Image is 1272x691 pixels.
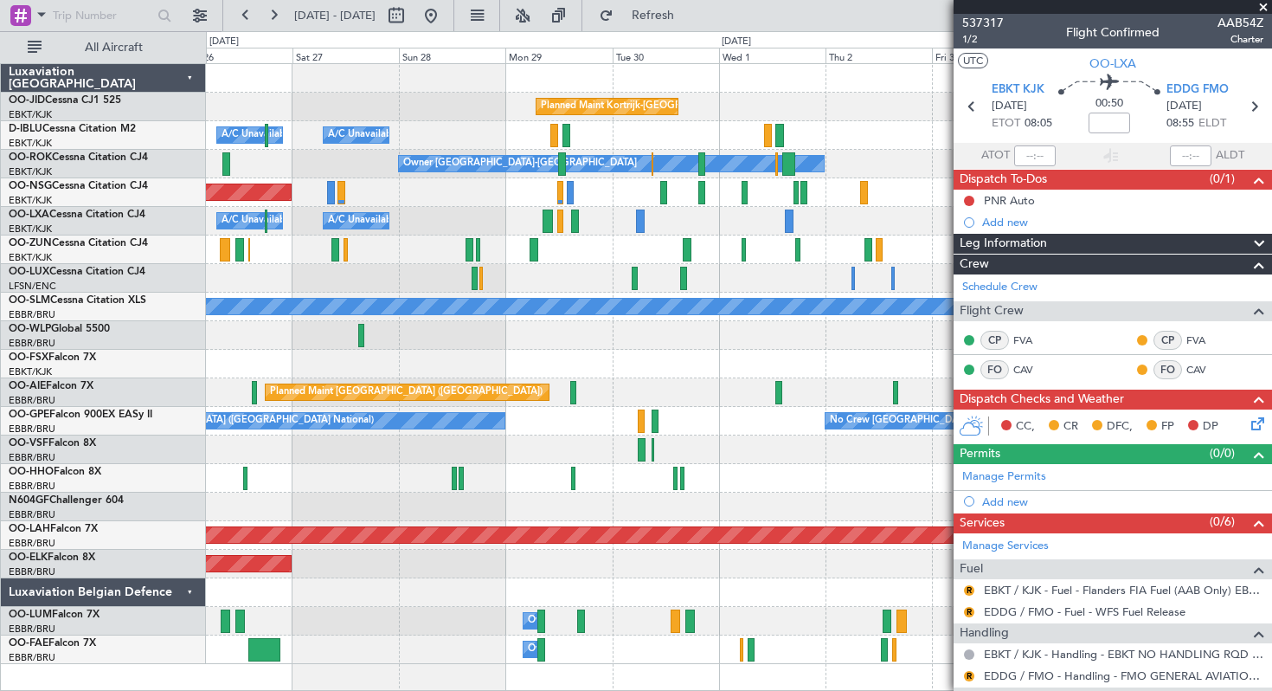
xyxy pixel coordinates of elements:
div: Sat 27 [292,48,399,63]
input: Trip Number [53,3,152,29]
a: Manage Services [962,538,1049,555]
span: OO-ZUN [9,238,52,249]
div: FO [980,360,1009,379]
span: OO-LAH [9,524,50,534]
span: ETOT [992,115,1020,132]
a: EDDG / FMO - Handling - FMO GENERAL AVIATION TERMINAL EDDG [984,668,1263,683]
span: Handling [960,623,1009,643]
span: OO-JID [9,95,45,106]
a: OO-ELKFalcon 8X [9,552,95,563]
a: EBBR/BRU [9,451,55,464]
a: EBBR/BRU [9,565,55,578]
span: OO-AIE [9,381,46,391]
div: No Crew [GEOGRAPHIC_DATA] ([GEOGRAPHIC_DATA] National) [84,408,374,434]
span: CR [1063,418,1078,436]
div: Fri 26 [186,48,292,63]
a: EBBR/BRU [9,537,55,550]
a: EBBR/BRU [9,480,55,493]
span: All Aircraft [45,42,183,54]
a: EBBR/BRU [9,337,55,350]
span: Services [960,513,1005,533]
div: [DATE] [209,35,239,49]
span: Refresh [617,10,690,22]
a: CAV [1013,362,1052,378]
a: OO-JIDCessna CJ1 525 [9,95,121,106]
button: R [964,607,974,617]
div: Planned Maint [GEOGRAPHIC_DATA] ([GEOGRAPHIC_DATA]) [270,379,543,405]
span: DP [1203,418,1218,436]
span: N604GF [9,495,49,506]
a: OO-SLMCessna Citation XLS [9,295,146,306]
span: ALDT [1216,147,1244,165]
span: Flight Crew [960,301,1024,321]
span: OO-VSF [9,438,48,449]
span: Charter [1217,32,1263,47]
a: OO-NSGCessna Citation CJ4 [9,181,148,191]
a: OO-ZUNCessna Citation CJ4 [9,238,148,249]
span: CC, [1016,418,1035,436]
a: OO-GPEFalcon 900EX EASy II [9,410,152,420]
div: Mon 29 [505,48,612,63]
span: FP [1161,418,1174,436]
a: EBKT/KJK [9,137,52,150]
a: LFSN/ENC [9,280,56,293]
span: OO-LXA [9,210,49,220]
span: Dispatch Checks and Weather [960,390,1124,410]
span: OO-ROK [9,152,52,163]
div: Add new [982,494,1263,509]
span: OO-LXA [1089,55,1136,73]
a: EBBR/BRU [9,651,55,664]
a: EBKT/KJK [9,251,52,264]
div: Planned Maint Kortrijk-[GEOGRAPHIC_DATA] [541,94,742,119]
span: (0/6) [1210,513,1235,531]
a: EBKT/KJK [9,365,52,378]
div: A/C Unavailable [GEOGRAPHIC_DATA] ([GEOGRAPHIC_DATA] National) [222,122,543,148]
a: EBKT / KJK - Handling - EBKT NO HANDLING RQD FOR CJ [984,647,1263,662]
button: R [964,671,974,681]
a: EBBR/BRU [9,394,55,407]
div: CP [980,331,1009,350]
span: OO-LUX [9,267,49,277]
div: Sun 28 [399,48,505,63]
a: OO-WLPGlobal 5500 [9,324,110,334]
span: [DATE] [992,98,1027,115]
span: 08:05 [1025,115,1052,132]
span: (0/1) [1210,170,1235,188]
div: A/C Unavailable [GEOGRAPHIC_DATA]-[GEOGRAPHIC_DATA] [328,122,604,148]
a: D-IBLUCessna Citation M2 [9,124,136,134]
a: OO-LUXCessna Citation CJ4 [9,267,145,277]
span: 537317 [962,14,1004,32]
div: Tue 30 [613,48,719,63]
a: EBKT/KJK [9,108,52,121]
div: A/C Unavailable [328,208,400,234]
div: PNR Auto [984,193,1035,208]
div: Owner Melsbroek Air Base [528,608,646,634]
button: All Aircraft [19,34,188,61]
a: EBKT/KJK [9,194,52,207]
span: AAB54Z [1217,14,1263,32]
a: N604GFChallenger 604 [9,495,124,506]
a: OO-LAHFalcon 7X [9,524,98,534]
a: OO-ROKCessna Citation CJ4 [9,152,148,163]
span: Leg Information [960,234,1047,254]
a: CAV [1186,362,1225,378]
span: ATOT [981,147,1010,165]
span: 08:55 [1166,115,1194,132]
span: EDDG FMO [1166,81,1229,99]
div: A/C Unavailable [GEOGRAPHIC_DATA] ([GEOGRAPHIC_DATA] National) [222,208,543,234]
span: OO-GPE [9,410,49,420]
button: Refresh [591,2,695,29]
a: EBKT/KJK [9,165,52,178]
span: OO-NSG [9,181,52,191]
div: [DATE] [722,35,751,49]
a: FVA [1013,333,1052,348]
a: OO-FSXFalcon 7X [9,352,96,363]
span: 00:50 [1095,95,1123,113]
button: R [964,585,974,596]
a: FVA [1186,333,1225,348]
span: OO-FAE [9,638,48,649]
a: OO-LXACessna Citation CJ4 [9,210,145,220]
span: EBKT KJK [992,81,1044,99]
span: OO-LUM [9,610,52,620]
div: Fri 3 [932,48,1038,63]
